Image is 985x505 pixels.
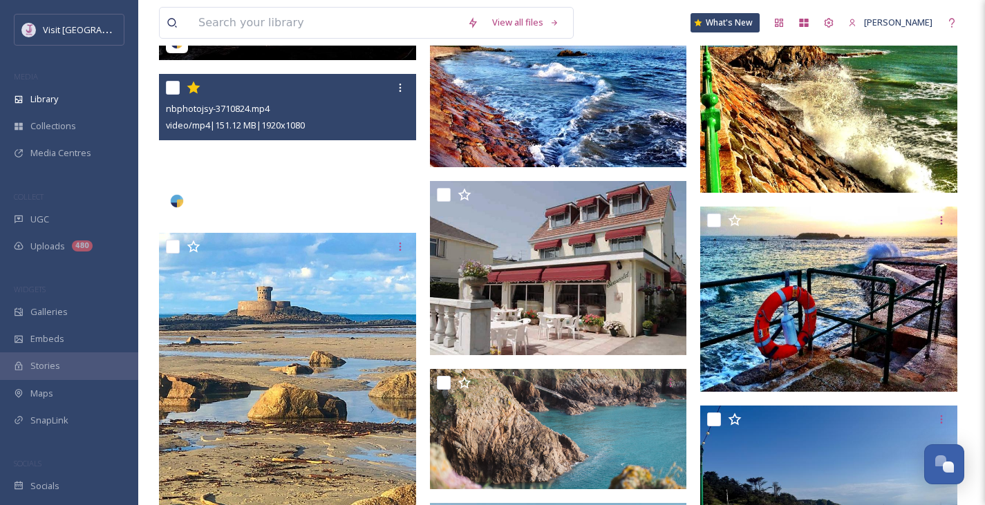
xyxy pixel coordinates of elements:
span: SnapLink [30,414,68,427]
img: 19684_19681.png [430,369,687,489]
span: Uploads [30,240,65,253]
div: 480 [72,240,93,251]
button: Open Chat [924,444,964,484]
span: Collections [30,120,76,133]
span: Galleries [30,305,68,318]
img: snapsea-logo.png [170,194,184,208]
span: SOCIALS [14,458,41,468]
span: nbphotojsy-3710824.mp4 [166,102,270,115]
span: COLLECT [14,191,44,202]
a: View all files [485,9,566,36]
input: Search your library [191,8,460,38]
span: Maps [30,387,53,400]
video: nbphotojsy-3710824.mp4 [159,74,416,218]
span: Embeds [30,332,64,345]
span: WIDGETS [14,284,46,294]
a: [PERSON_NAME] [841,9,939,36]
img: Seawold-outside.jpg [430,181,687,354]
span: video/mp4 | 151.12 MB | 1920 x 1080 [166,119,305,131]
span: [PERSON_NAME] [864,16,932,28]
span: Stories [30,359,60,372]
span: Socials [30,479,59,493]
span: Visit [GEOGRAPHIC_DATA] [43,23,150,36]
span: Library [30,93,58,106]
span: Media Centres [30,146,91,160]
a: What's New [691,13,760,32]
img: Events-Jersey-Logo.png [22,23,36,37]
span: MEDIA [14,71,38,82]
img: ext_1747614823.231089_emmyaiche@hotmail.co.uk-IMG_1040.jpeg [700,207,957,392]
span: UGC [30,213,49,226]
